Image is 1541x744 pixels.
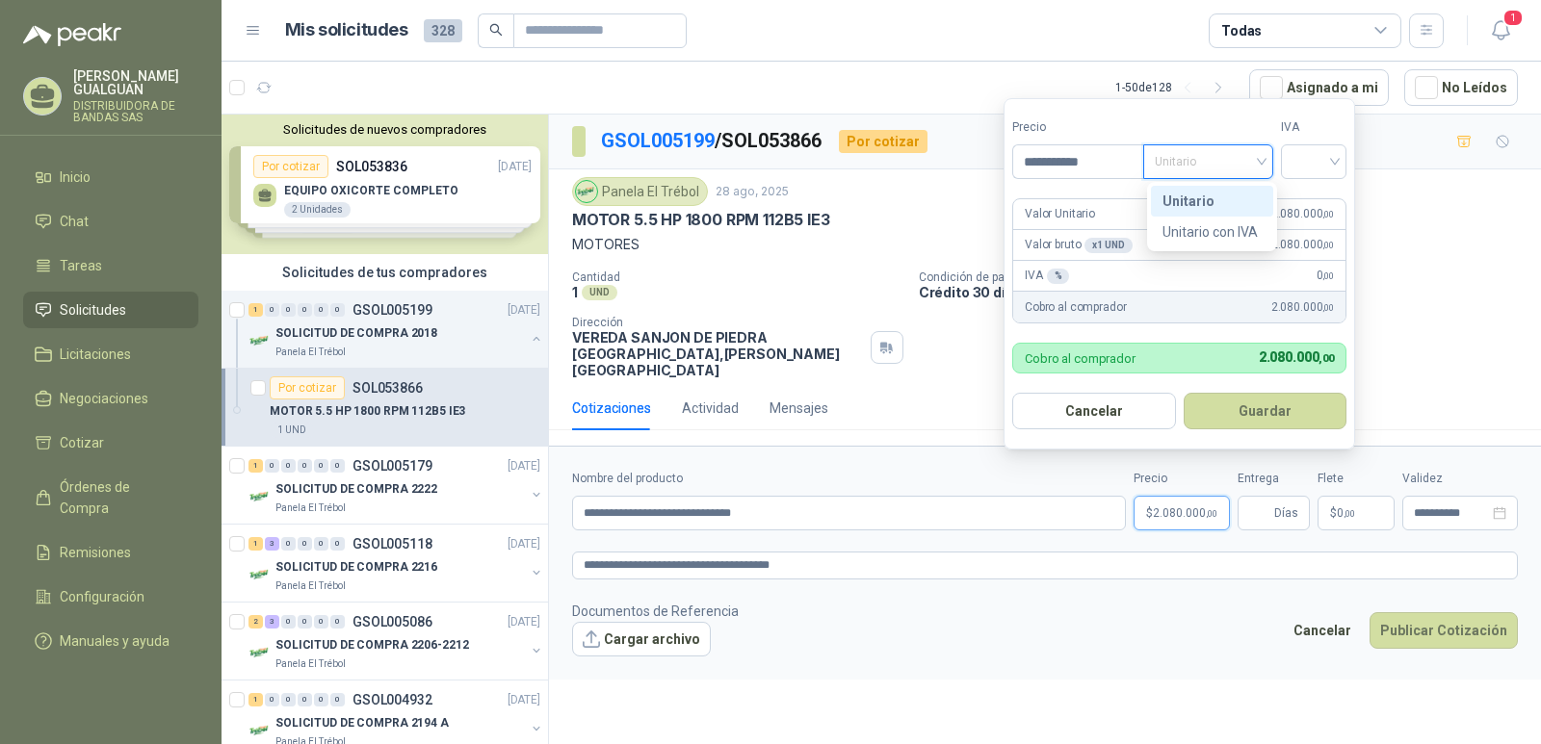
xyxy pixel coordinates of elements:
span: Configuración [60,586,144,607]
a: Licitaciones [23,336,198,372]
a: 1 3 0 0 0 0 GSOL005118[DATE] Company LogoSOLICITUD DE COMPRA 2216Panela El Trébol [248,532,544,594]
div: 0 [298,303,312,317]
a: Por cotizarSOL053866MOTOR 5.5 HP 1800 RPM 112B5 IE31 UND [222,369,548,447]
div: x 1 UND [1084,238,1132,253]
a: Solicitudes [23,292,198,328]
div: Cotizaciones [572,398,651,419]
span: ,00 [1322,302,1334,313]
span: Negociaciones [60,388,148,409]
p: GSOL005179 [353,459,432,473]
p: Cantidad [572,270,903,284]
div: 0 [298,459,312,473]
p: $2.080.000,00 [1134,496,1230,530]
div: 0 [265,693,279,706]
a: 1 0 0 0 0 0 GSOL005199[DATE] Company LogoSOLICITUD DE COMPRA 2018Panela El Trébol [248,298,544,360]
div: 1 - 50 de 128 [1115,72,1234,103]
div: Unitario con IVA [1151,217,1273,247]
button: 1 [1483,13,1518,48]
div: 0 [281,303,296,317]
p: IVA [1025,267,1069,285]
a: Inicio [23,159,198,195]
div: Solicitudes de nuevos compradoresPor cotizarSOL053836[DATE] EQUIPO OXICORTE COMPLETO2 UnidadesPor... [222,115,548,254]
a: Remisiones [23,534,198,571]
p: GSOL005199 [353,303,432,317]
div: Solicitudes de tus compradores [222,254,548,291]
div: 0 [330,693,345,706]
p: [DATE] [508,613,540,631]
a: GSOL005199 [601,129,715,152]
span: Inicio [60,167,91,188]
div: 1 UND [270,423,314,438]
p: SOLICITUD DE COMPRA 2216 [275,558,437,577]
label: Nombre del producto [572,470,1126,488]
label: Flete [1318,470,1395,488]
a: Negociaciones [23,380,198,417]
div: % [1047,269,1070,284]
span: ,00 [1322,240,1334,250]
span: ,00 [1319,352,1334,365]
p: Cobro al comprador [1025,352,1136,365]
span: search [489,23,503,37]
p: Panela El Trébol [275,345,346,360]
span: 1 [1502,9,1524,27]
div: Por cotizar [839,130,927,153]
img: Company Logo [248,563,272,586]
p: Valor Unitario [1025,205,1095,223]
a: Configuración [23,578,198,615]
p: Valor bruto [1025,236,1133,254]
a: Manuales y ayuda [23,623,198,659]
span: ,00 [1322,270,1334,281]
div: Unitario [1162,191,1262,212]
p: MOTOR 5.5 HP 1800 RPM 112B5 IE3 [270,402,465,421]
div: 0 [330,615,345,629]
p: 1 [572,284,578,300]
div: 0 [330,537,345,551]
label: Entrega [1238,470,1310,488]
p: $ 0,00 [1318,496,1395,530]
img: Company Logo [248,485,272,508]
p: MOTOR 5.5 HP 1800 RPM 112B5 IE3 [572,210,829,230]
button: No Leídos [1404,69,1518,106]
p: Panela El Trébol [275,500,346,516]
p: 28 ago, 2025 [716,183,789,201]
p: [DATE] [508,457,540,475]
p: Condición de pago [919,270,1533,284]
p: / SOL053866 [601,126,823,156]
span: Remisiones [60,542,131,563]
a: Chat [23,203,198,240]
span: Cotizar [60,432,104,453]
div: 0 [298,615,312,629]
span: Manuales y ayuda [60,630,170,652]
p: [DATE] [508,301,540,320]
a: 2 3 0 0 0 0 GSOL005086[DATE] Company LogoSOLICITUD DE COMPRA 2206-2212Panela El Trébol [248,610,544,672]
p: Cobro al comprador [1025,298,1126,317]
div: 3 [265,537,279,551]
p: [DATE] [508,691,540,709]
label: Precio [1134,470,1230,488]
span: Unitario [1155,147,1262,176]
p: GSOL005086 [353,615,432,629]
a: Cotizar [23,424,198,461]
p: GSOL005118 [353,537,432,551]
p: SOLICITUD DE COMPRA 2222 [275,480,437,499]
button: Cancelar [1283,612,1362,649]
div: 1 [248,693,263,706]
button: Guardar [1184,393,1347,429]
span: Solicitudes [60,299,126,321]
label: Validez [1402,470,1518,488]
div: 2 [248,615,263,629]
a: Órdenes de Compra [23,469,198,526]
span: Licitaciones [60,344,131,365]
div: 0 [330,303,345,317]
div: 0 [330,459,345,473]
span: Órdenes de Compra [60,476,180,519]
h1: Mis solicitudes [285,16,408,44]
span: Días [1274,497,1298,529]
label: IVA [1281,118,1346,137]
p: SOLICITUD DE COMPRA 2194 A [275,714,449,732]
p: SOLICITUD DE COMPRA 2018 [275,324,437,343]
p: Panela El Trébol [275,656,346,672]
p: Panela El Trébol [275,578,346,594]
span: ,00 [1206,508,1217,519]
button: Publicar Cotización [1370,612,1518,649]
